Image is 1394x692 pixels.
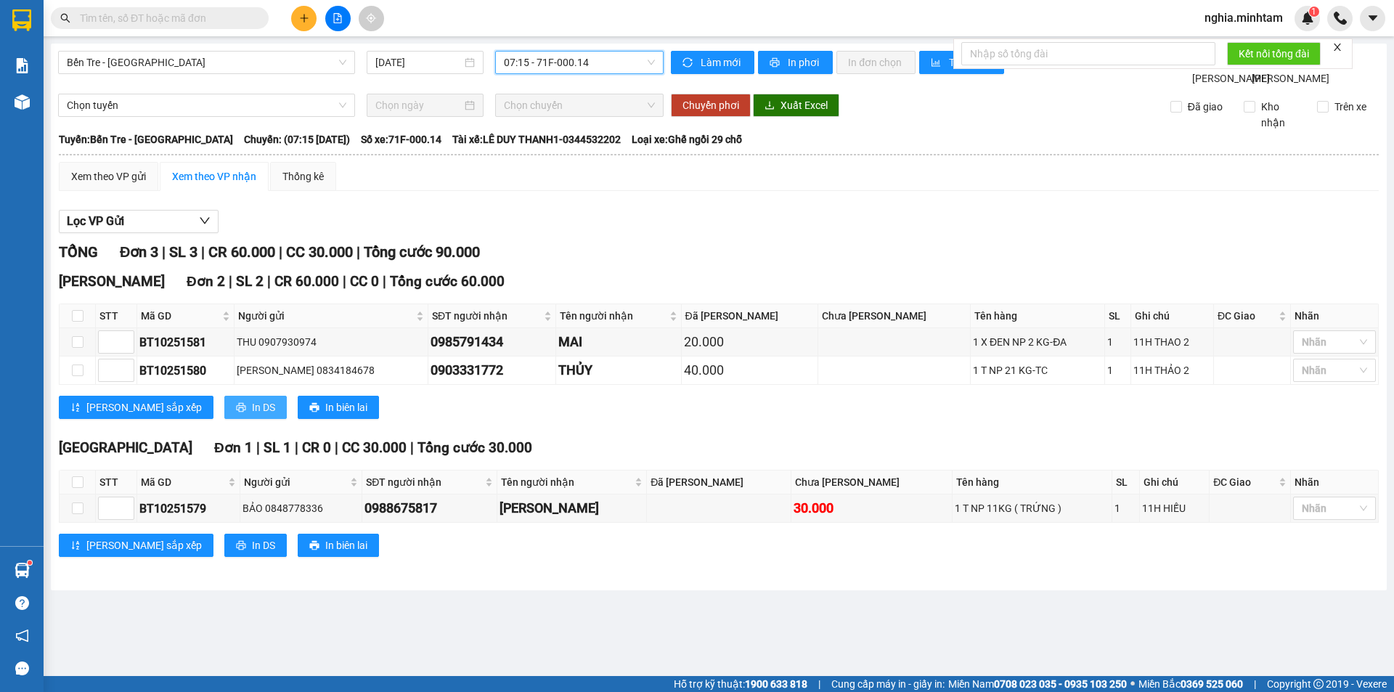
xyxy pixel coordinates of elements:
[1107,334,1129,350] div: 1
[831,676,945,692] span: Cung cấp máy in - giấy in:
[1366,12,1379,25] span: caret-down
[274,273,339,290] span: CR 60.000
[309,540,319,552] span: printer
[137,328,235,357] td: BT10251581
[973,362,1102,378] div: 1 T NP 21 KG-TC
[59,243,98,261] span: TỔNG
[390,273,505,290] span: Tổng cước 60.000
[1332,42,1342,52] span: close
[169,243,197,261] span: SL 3
[682,304,819,328] th: Đã [PERSON_NAME]
[299,13,309,23] span: plus
[141,308,219,324] span: Mã GD
[286,243,353,261] span: CC 30.000
[224,534,287,557] button: printerIn DS
[497,494,647,523] td: PHƯƠNG QUYÊN
[1131,304,1214,328] th: Ghi chú
[15,662,29,675] span: message
[504,94,655,116] span: Chọn chuyến
[1311,7,1316,17] span: 1
[59,534,213,557] button: sort-ascending[PERSON_NAME] sắp xếp
[80,10,251,26] input: Tìm tên, số ĐT hoặc mã đơn
[15,596,29,610] span: question-circle
[758,51,833,74] button: printerIn phơi
[333,13,343,23] span: file-add
[632,131,742,147] span: Loại xe: Ghế ngồi 29 chỗ
[28,561,32,565] sup: 1
[1360,6,1385,31] button: caret-down
[1227,42,1321,65] button: Kết nối tổng đài
[15,563,30,578] img: warehouse-icon
[1295,308,1374,324] div: Nhãn
[1193,9,1295,27] span: nghia.minhtam
[291,6,317,31] button: plus
[1254,676,1256,692] span: |
[558,332,678,352] div: MAI
[671,94,751,117] button: Chuyển phơi
[1133,362,1211,378] div: 11H THẢO 2
[919,51,1004,74] button: bar-chartThống kê
[1309,7,1319,17] sup: 1
[501,474,632,490] span: Tên người nhận
[224,396,287,419] button: printerIn DS
[96,471,137,494] th: STT
[264,439,291,456] span: SL 1
[229,273,232,290] span: |
[1295,474,1374,490] div: Nhãn
[59,210,219,233] button: Lọc VP Gửi
[67,52,346,73] span: Bến Tre - Sài Gòn
[994,678,1127,690] strong: 0708 023 035 - 0935 103 250
[1181,678,1243,690] strong: 0369 525 060
[362,494,497,523] td: 0988675817
[256,439,260,456] span: |
[208,243,275,261] span: CR 60.000
[973,334,1102,350] div: 1 X ĐEN NP 2 KG-ĐA
[765,100,775,112] span: download
[325,6,351,31] button: file-add
[780,97,828,113] span: Xuất Excel
[139,500,237,518] div: BT10251579
[674,676,807,692] span: Hỗ trợ kỹ thuật:
[244,131,350,147] span: Chuyến: (07:15 [DATE])
[1213,474,1276,490] span: ĐC Giao
[1130,681,1135,687] span: ⚪️
[701,54,743,70] span: Làm mới
[1255,99,1306,131] span: Kho nhận
[252,537,275,553] span: In DS
[295,439,298,456] span: |
[162,243,166,261] span: |
[282,168,324,184] div: Thống kê
[343,273,346,290] span: |
[187,273,225,290] span: Đơn 2
[86,537,202,553] span: [PERSON_NAME] sắp xếp
[60,13,70,23] span: search
[500,498,644,518] div: [PERSON_NAME]
[431,332,553,352] div: 0985791434
[818,676,820,692] span: |
[682,57,695,69] span: sync
[359,6,384,31] button: aim
[684,332,816,352] div: 20.000
[1138,676,1243,692] span: Miền Bắc
[955,500,1109,516] div: 1 T NP 11KG ( TRỨNG )
[791,471,953,494] th: Chưa [PERSON_NAME]
[335,439,338,456] span: |
[244,474,348,490] span: Người gửi
[361,131,441,147] span: Số xe: 71F-000.14
[1140,471,1210,494] th: Ghi chú
[70,540,81,552] span: sort-ascending
[1334,12,1347,25] img: phone-icon
[15,94,30,110] img: warehouse-icon
[139,362,232,380] div: BT10251580
[364,243,480,261] span: Tổng cước 90.000
[96,304,137,328] th: STT
[558,360,678,380] div: THỦY
[745,678,807,690] strong: 1900 633 818
[137,494,240,523] td: BT10251579
[1107,362,1129,378] div: 1
[684,360,816,380] div: 40.000
[59,134,233,145] b: Tuyến: Bến Tre - [GEOGRAPHIC_DATA]
[252,399,275,415] span: In DS
[71,168,146,184] div: Xem theo VP gửi
[1182,99,1228,115] span: Đã giao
